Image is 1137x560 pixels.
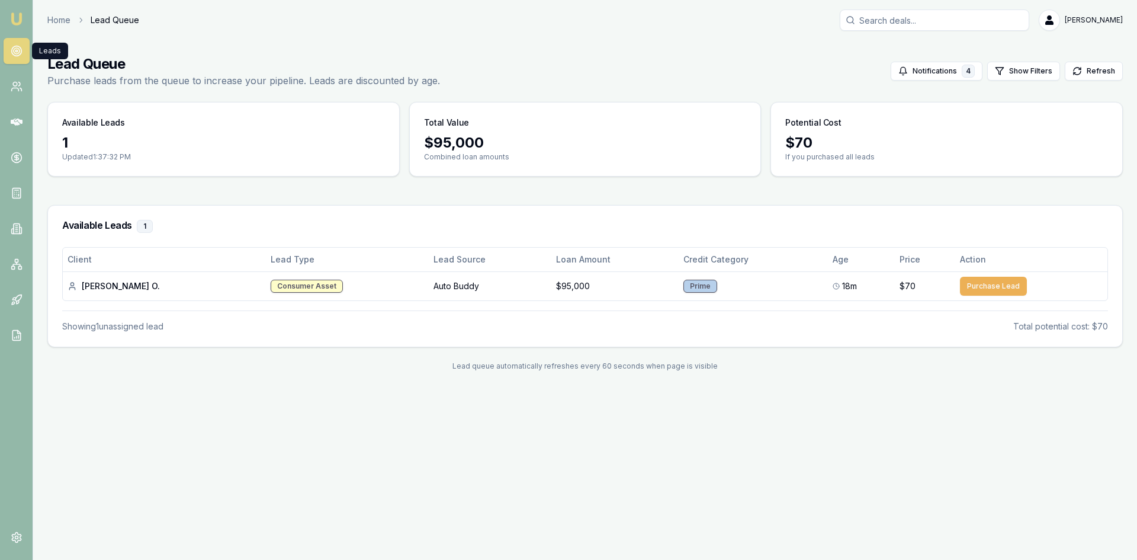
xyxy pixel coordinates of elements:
[1013,321,1108,332] div: Total potential cost: $70
[32,43,68,59] div: Leads
[840,9,1029,31] input: Search deals
[683,280,717,293] div: Prime
[842,280,857,292] span: 18m
[137,220,153,233] div: 1
[429,271,551,300] td: Auto Buddy
[828,248,895,271] th: Age
[62,152,385,162] p: Updated 1:37:32 PM
[62,117,125,129] h3: Available Leads
[429,248,551,271] th: Lead Source
[47,55,440,73] h1: Lead Queue
[68,280,261,292] div: [PERSON_NAME] O.
[785,117,841,129] h3: Potential Cost
[47,14,139,26] nav: breadcrumb
[679,248,827,271] th: Credit Category
[62,321,163,332] div: Showing 1 unassigned lead
[1065,15,1123,25] span: [PERSON_NAME]
[785,152,1108,162] p: If you purchased all leads
[424,117,469,129] h3: Total Value
[91,14,139,26] span: Lead Queue
[47,14,70,26] a: Home
[900,280,916,292] span: $70
[551,271,679,300] td: $95,000
[987,62,1060,81] button: Show Filters
[266,248,429,271] th: Lead Type
[9,12,24,26] img: emu-icon-u.png
[47,73,440,88] p: Purchase leads from the queue to increase your pipeline. Leads are discounted by age.
[1065,62,1123,81] button: Refresh
[47,361,1123,371] div: Lead queue automatically refreshes every 60 seconds when page is visible
[551,248,679,271] th: Loan Amount
[891,62,982,81] button: Notifications4
[962,65,975,78] div: 4
[271,280,343,293] div: Consumer Asset
[424,133,747,152] div: $ 95,000
[785,133,1108,152] div: $ 70
[895,248,955,271] th: Price
[955,248,1107,271] th: Action
[424,152,747,162] p: Combined loan amounts
[62,133,385,152] div: 1
[63,248,266,271] th: Client
[960,277,1027,296] button: Purchase Lead
[62,220,1108,233] h3: Available Leads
